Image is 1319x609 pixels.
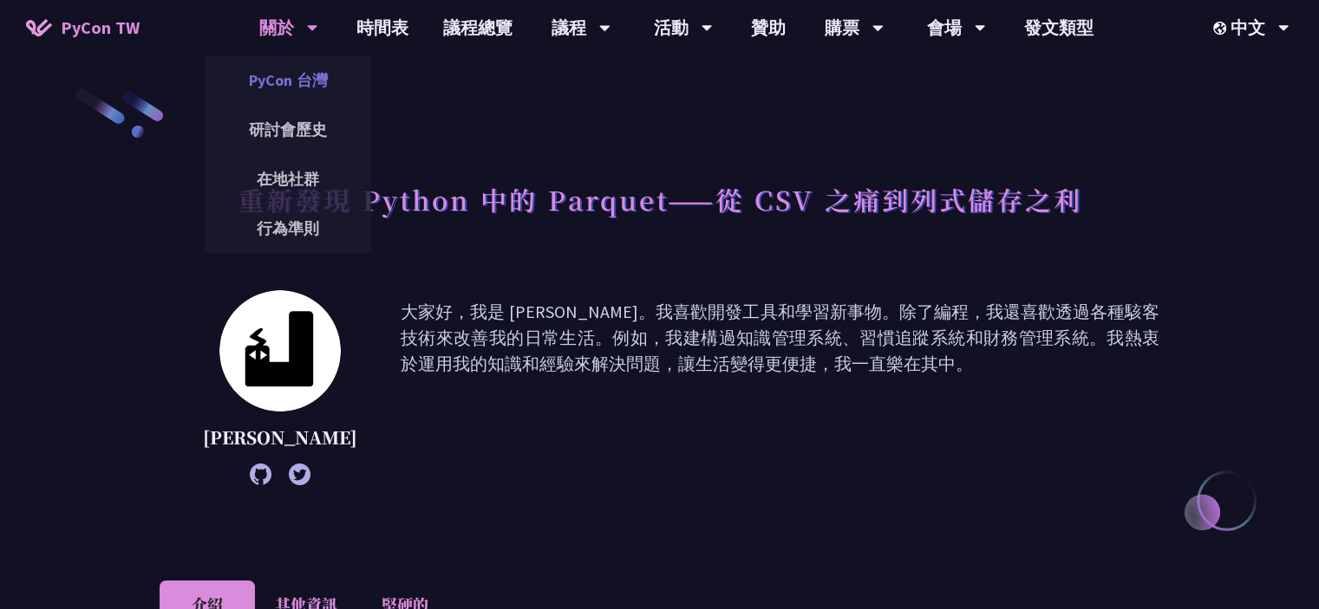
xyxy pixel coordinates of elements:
img: 區域設定圖標 [1213,22,1231,35]
img: PyCon TW 2025 首頁圖標 [26,19,52,36]
font: 發文類型 [1024,16,1094,38]
font: 大家好，我是 [PERSON_NAME]。我喜歡開發工具和學習新事物。除了編程，我還喜歡透過各種駭客技術來改善我的日常生活。例如，我建構過知識管理系統、習慣追蹤系統和財務管理系統。我熱衷於運用我... [401,301,1159,374]
font: 時間表 [356,16,408,38]
a: PyCon TW [9,6,157,49]
font: 關於 [259,16,294,38]
font: PyCon 台灣 [249,70,328,90]
font: 議程 [552,16,586,38]
font: 中文 [1231,16,1265,38]
font: 行為準則 [257,218,319,238]
font: [PERSON_NAME] [203,424,357,450]
font: 會場 [927,16,962,38]
font: 在地社群 [257,169,319,189]
font: 購票 [825,16,859,38]
font: 活動 [654,16,689,38]
font: 議程總覽 [443,16,513,38]
font: 重新發現 Python 中的 Parquet——從 CSV 之痛到列式儲存之利 [238,180,1082,218]
font: PyCon TW [61,16,140,38]
font: 研討會歷史 [249,120,327,139]
font: 贊助 [751,16,786,38]
img: 喬西克斯 [219,290,341,411]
